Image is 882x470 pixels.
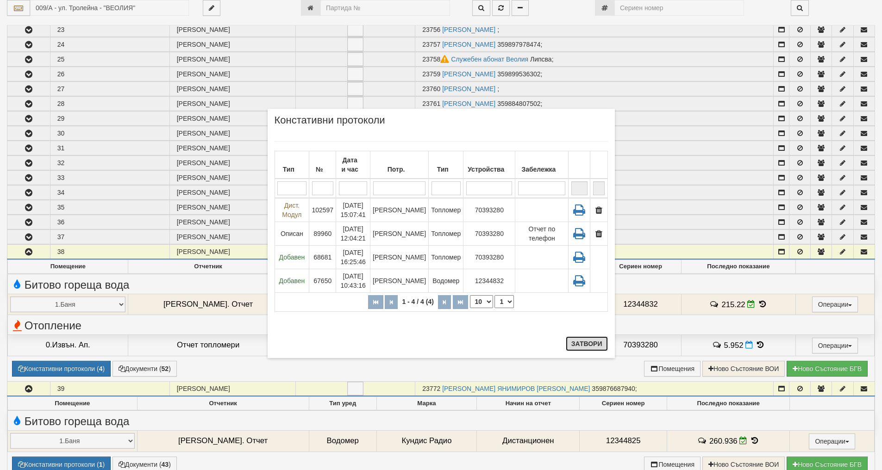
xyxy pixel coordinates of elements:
th: Забележка: No sort applied, activate to apply an ascending sort [515,151,569,179]
td: Водомер [429,269,463,293]
div: Устройства [466,163,513,176]
td: Топломер [429,222,463,246]
td: 67650 [309,269,336,293]
td: 89960 [309,222,336,246]
th: Устройства: No sort applied, activate to apply an ascending sort [463,151,515,179]
td: [PERSON_NAME] [370,198,429,222]
td: 12344832 [463,269,515,293]
th: Дата и час: Descending sort applied, activate to apply an ascending sort [336,151,370,179]
td: 68681 [309,246,336,269]
td: [PERSON_NAME] [370,269,429,293]
td: Отчет по телефон [515,222,569,246]
button: Предишна страница [385,295,398,309]
td: [DATE] 16:25:46 [336,246,370,269]
div: Потр. [373,163,426,176]
button: Последна страница [453,295,468,309]
th: Потр.: No sort applied, activate to apply an ascending sort [370,151,429,179]
td: 70393280 [463,198,515,222]
td: Описан [275,222,309,246]
td: 70393280 [463,222,515,246]
th: : No sort applied, sorting is disabled [569,151,590,179]
span: 1 - 4 / 4 (4) [400,298,436,305]
button: Затвори [566,336,608,351]
th: Тип: No sort applied, activate to apply an ascending sort [275,151,309,179]
div: Дата и час [338,154,368,176]
button: Следваща страница [438,295,451,309]
td: Добавен [275,269,309,293]
td: [DATE] 15:07:41 [336,198,370,222]
td: [PERSON_NAME] [370,222,429,246]
th: : No sort applied, activate to apply an ascending sort [590,151,607,179]
select: Страница номер [494,295,514,308]
button: Първа страница [368,295,383,309]
div: Тип [277,163,307,176]
td: Топломер [429,198,463,222]
td: 102597 [309,198,336,222]
div: Забележка [518,163,566,176]
td: Добавен [275,246,309,269]
span: Констативни протоколи [275,116,385,132]
td: [DATE] 12:04:21 [336,222,370,246]
div: № [312,163,333,176]
td: [DATE] 10:43:16 [336,269,370,293]
td: 70393280 [463,246,515,269]
td: Дист. Модул [275,198,309,222]
th: Тип: No sort applied, activate to apply an ascending sort [429,151,463,179]
div: Тип [431,163,461,176]
td: Топломер [429,246,463,269]
td: [PERSON_NAME] [370,246,429,269]
th: №: No sort applied, activate to apply an ascending sort [309,151,336,179]
select: Брой редове на страница [470,295,493,308]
